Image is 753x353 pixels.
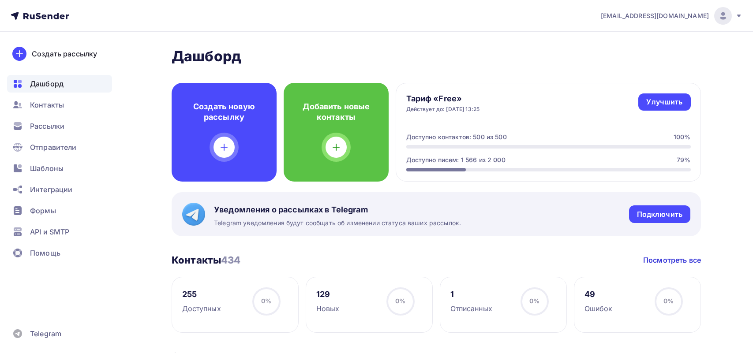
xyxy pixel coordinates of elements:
[637,209,682,219] div: Подключить
[529,297,539,305] span: 0%
[601,11,709,20] span: [EMAIL_ADDRESS][DOMAIN_NAME]
[663,297,674,305] span: 0%
[7,138,112,156] a: Отправители
[30,328,61,339] span: Telegram
[30,121,64,131] span: Рассылки
[214,204,461,215] span: Уведомления о рассылках в Telegram
[7,96,112,114] a: Контакты
[646,97,682,107] div: Улучшить
[406,106,480,113] div: Действует до: [DATE] 13:25
[584,303,613,314] div: Ошибок
[30,205,56,216] span: Формы
[7,117,112,135] a: Рассылки
[395,297,405,305] span: 0%
[643,255,701,265] a: Посмотреть все
[30,78,64,89] span: Дашборд
[601,7,742,25] a: [EMAIL_ADDRESS][DOMAIN_NAME]
[450,303,492,314] div: Отписанных
[30,248,60,258] span: Помощь
[316,303,340,314] div: Новых
[30,100,64,110] span: Контакты
[677,156,690,164] div: 79%
[221,254,240,266] span: 434
[406,156,506,164] div: Доступно писем: 1 566 из 2 000
[406,133,507,141] div: Доступно контактов: 500 из 500
[30,184,72,195] span: Интеграции
[584,289,613,300] div: 49
[450,289,492,300] div: 1
[182,303,221,314] div: Доступных
[172,48,701,65] h2: Дашборд
[186,101,262,123] h4: Создать новую рассылку
[674,133,691,141] div: 100%
[7,75,112,93] a: Дашборд
[182,289,221,300] div: 255
[406,93,480,104] h4: Тариф «Free»
[638,93,690,111] a: Улучшить
[172,254,241,266] h3: Контакты
[316,289,340,300] div: 129
[32,48,97,59] div: Создать рассылку
[7,160,112,177] a: Шаблоны
[30,227,69,237] span: API и SMTP
[298,101,375,123] h4: Добавить новые контакты
[30,163,64,174] span: Шаблоны
[30,142,77,152] span: Отправители
[7,202,112,219] a: Формы
[214,219,461,227] span: Telegram уведомления будут сообщать об изменении статуса ваших рассылок.
[261,297,271,305] span: 0%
